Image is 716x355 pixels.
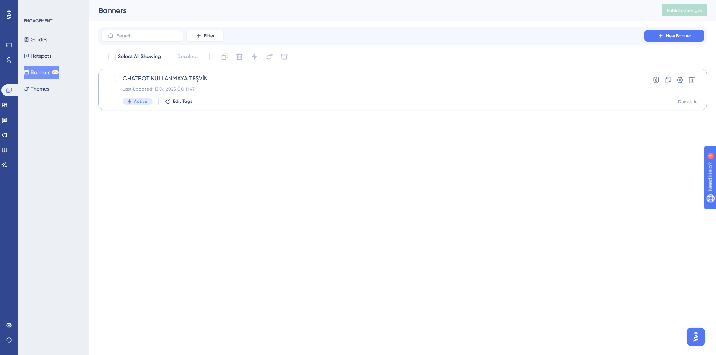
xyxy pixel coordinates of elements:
[666,33,691,39] span: New Banner
[98,5,644,16] div: Banners
[667,7,703,13] span: Publish Changes
[18,2,47,11] span: Need Help?
[123,86,623,92] div: Last Updated: 13 Eki 2025 ÖÖ 11:47
[678,99,698,105] div: Domestic
[118,52,161,61] span: Select All Showing
[204,33,214,39] span: Filter
[177,52,198,61] span: Deselect
[52,70,59,74] div: BETA
[173,98,192,104] span: Edit Tags
[52,4,54,10] div: 1
[186,30,224,42] button: Filter
[134,98,147,104] span: Active
[24,66,59,79] button: BannersBETA
[170,50,205,63] button: Deselect
[117,33,177,38] input: Search
[644,30,704,42] button: New Banner
[24,82,49,95] button: Themes
[685,326,707,348] iframe: UserGuiding AI Assistant Launcher
[24,49,51,63] button: Hotspots
[662,4,707,16] button: Publish Changes
[24,33,47,46] button: Guides
[165,98,192,104] button: Edit Tags
[123,74,623,83] span: CHATBOT KULLANMAYA TEŞVİK
[24,18,52,24] div: ENGAGEMENT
